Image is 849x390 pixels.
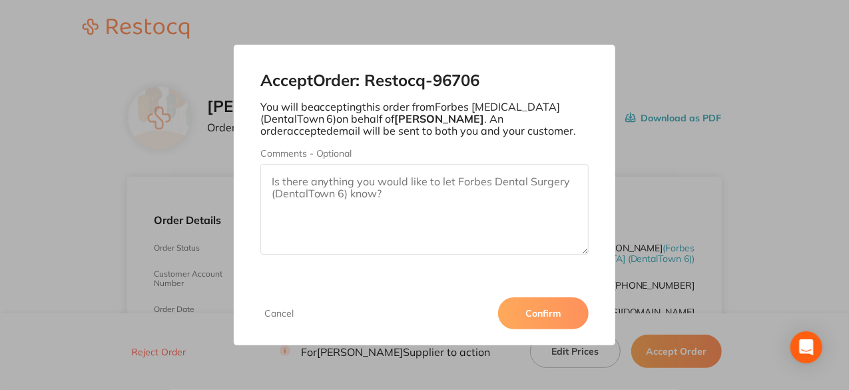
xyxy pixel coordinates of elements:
label: Comments - Optional [260,148,589,159]
button: Confirm [498,297,589,329]
p: You will be accepting this order from Forbes [MEDICAL_DATA] (DentalTown 6) on behalf of . An orde... [260,101,589,137]
b: [PERSON_NAME] [395,112,485,125]
div: Open Intercom Messenger [790,331,822,363]
button: Cancel [260,307,298,319]
h2: Accept Order: Restocq- 96706 [260,71,589,90]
